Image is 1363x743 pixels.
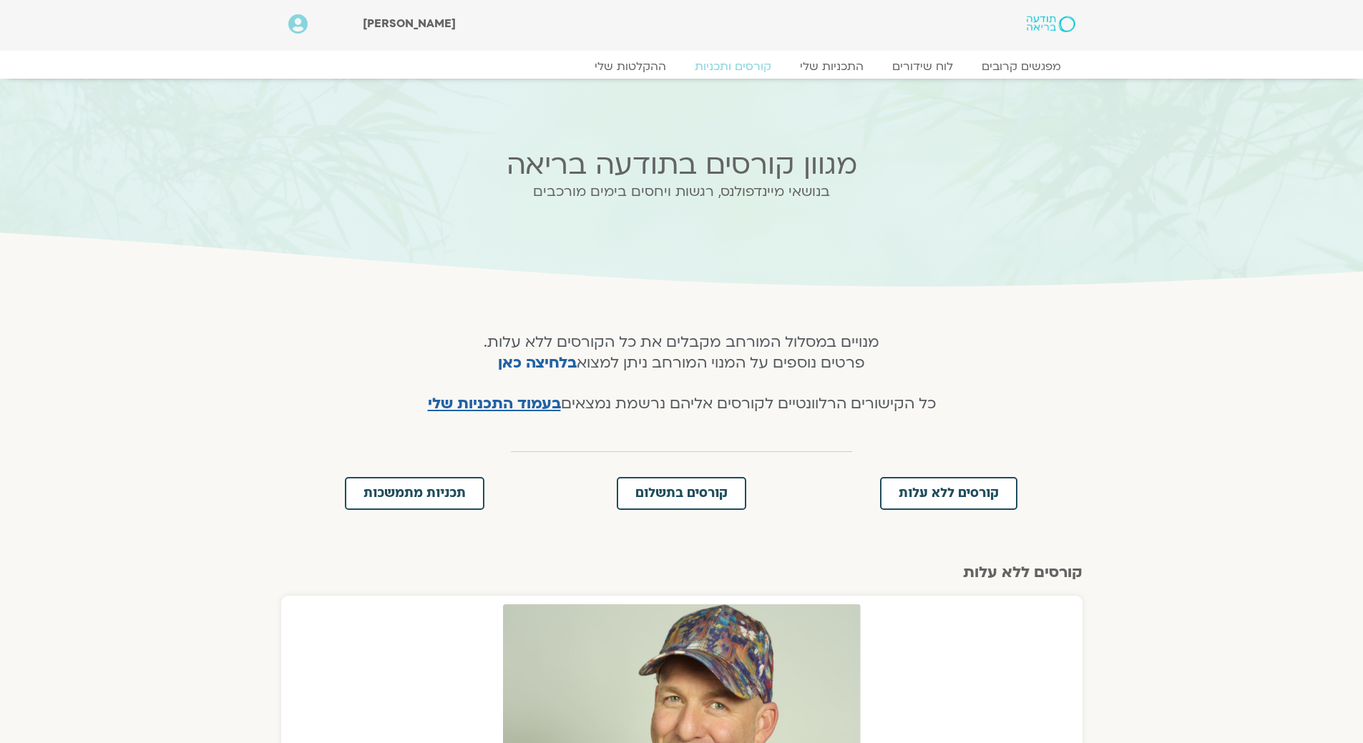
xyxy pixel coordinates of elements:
a: קורסים ללא עלות [880,477,1017,510]
span: קורסים בתשלום [635,487,728,500]
a: קורסים ותכניות [680,59,786,74]
a: לוח שידורים [878,59,967,74]
h4: מנויים במסלול המורחב מקבלים את כל הקורסים ללא עלות. פרטים נוספים על המנוי המורחב ניתן למצוא כל הק... [411,333,952,415]
a: מפגשים קרובים [967,59,1075,74]
nav: Menu [288,59,1075,74]
h2: בנושאי מיינדפולנס, רגשות ויחסים בימים מורכבים [401,184,962,200]
a: התכניות שלי [786,59,878,74]
span: תכניות מתמשכות [363,487,466,500]
a: בלחיצה כאן [498,353,577,373]
span: קורסים ללא עלות [899,487,999,500]
a: תכניות מתמשכות [345,477,484,510]
h2: מגוון קורסים בתודעה בריאה [401,149,962,181]
a: בעמוד התכניות שלי [428,393,561,414]
h2: קורסים ללא עלות [281,564,1083,581]
span: [PERSON_NAME] [363,16,456,31]
a: ההקלטות שלי [580,59,680,74]
a: קורסים בתשלום [617,477,746,510]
